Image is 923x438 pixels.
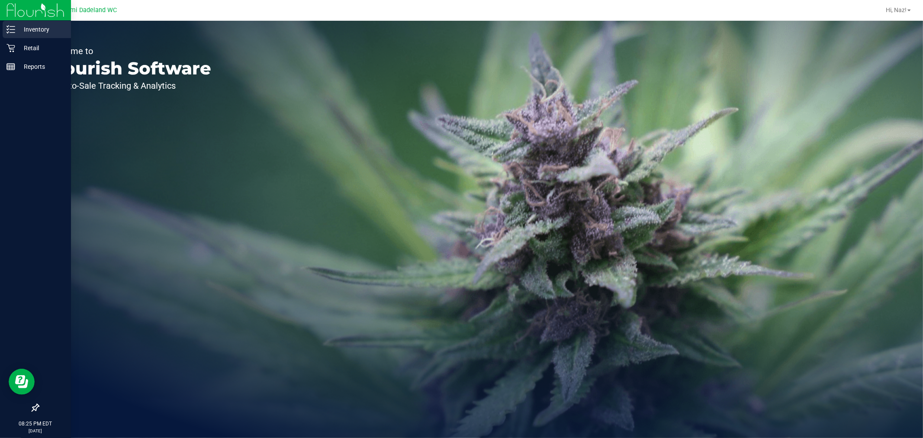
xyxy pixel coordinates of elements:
inline-svg: Retail [6,44,15,52]
p: [DATE] [4,428,67,434]
inline-svg: Reports [6,62,15,71]
p: Reports [15,61,67,72]
p: 08:25 PM EDT [4,420,67,428]
p: Inventory [15,24,67,35]
inline-svg: Inventory [6,25,15,34]
span: Hi, Naz! [886,6,907,13]
p: Retail [15,43,67,53]
span: Miami Dadeland WC [60,6,117,14]
iframe: Resource center [9,369,35,395]
p: Welcome to [47,47,211,55]
p: Flourish Software [47,60,211,77]
p: Seed-to-Sale Tracking & Analytics [47,81,211,90]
